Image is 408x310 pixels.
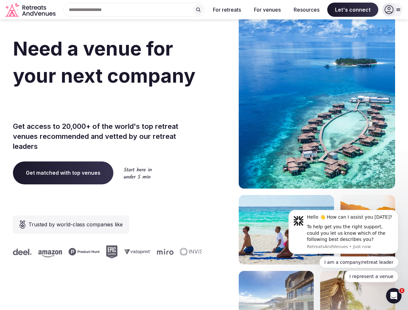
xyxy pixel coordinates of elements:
svg: Vistaprint company logo [123,249,149,254]
button: For retreats [208,3,246,17]
svg: Retreats and Venues company logo [5,3,57,17]
svg: Invisible company logo [179,248,214,256]
img: Start here in under 5 min [124,167,152,179]
img: yoga on tropical beach [239,195,334,264]
button: For venues [249,3,286,17]
a: Visit the homepage [5,3,57,17]
span: Trusted by world-class companies like [28,221,123,228]
iframe: Intercom notifications message [279,204,408,286]
a: Get matched with top venues [13,161,113,184]
span: Need a venue for your next company [13,37,195,87]
p: Get access to 20,000+ of the world's top retreat venues recommended and vetted by our retreat lea... [13,121,202,151]
span: 1 [399,288,404,293]
button: Resources [288,3,325,17]
img: woman sitting in back of truck with camels [340,195,395,264]
span: Let's connect [327,3,378,17]
svg: Deel company logo [12,249,30,255]
svg: Epic Games company logo [105,245,116,258]
svg: Miro company logo [156,249,172,255]
iframe: Intercom live chat [386,288,402,304]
